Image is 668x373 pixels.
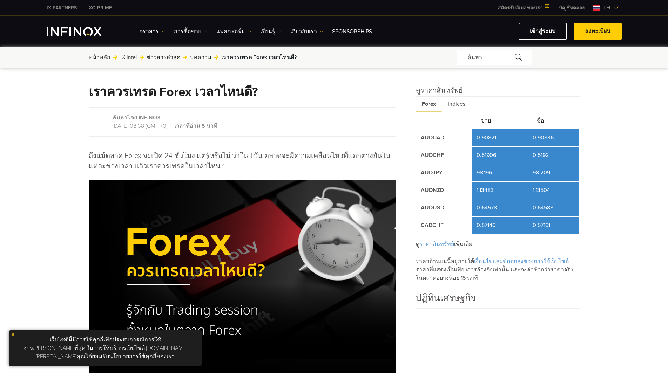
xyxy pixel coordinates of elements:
[472,164,527,181] td: 98.196
[260,27,282,36] a: เรียนรู้
[11,332,15,337] img: yellow close icon
[109,353,156,360] a: นโยบายการใช้คุกกี้
[140,55,144,60] img: arrow-right
[474,258,569,265] span: เงื่อนไขและข้อตกลงของการใช้เว็บไซต์
[47,27,118,36] a: INFINOX Logo
[416,85,580,96] h4: ดูราคาสินทรัพย์
[183,55,187,60] img: arrow-right
[332,27,372,36] a: Sponsorships
[139,27,165,36] a: ตราสาร
[173,123,217,130] span: เวลาที่อ่าน 5 นาที
[417,217,472,234] td: CADCHF
[214,55,218,60] img: arrow-right
[147,53,180,62] a: ข่าวสารล่าสุด
[457,50,532,65] div: ค้นหา
[416,291,580,308] h4: ปฏิทินเศรษฐกิจ
[442,97,471,112] span: Indices
[417,147,472,164] td: AUDCHF
[89,53,110,62] a: หน้าหลัก
[113,55,117,60] img: arrow-right
[41,4,82,12] a: INFINOX
[417,129,472,146] td: AUDCAD
[472,182,527,199] td: 1.13483
[417,182,472,199] td: AUDNZD
[113,123,171,130] span: [DATE] 08:38 (GMT +0)
[221,53,297,62] span: เราควรเทรด Forex เวลาไหนดี?
[554,4,590,12] a: INFINOX MENU
[574,23,622,40] a: ลงทะเบียน
[174,27,208,36] a: การซื้อขาย
[528,129,579,146] td: 0.90836
[120,53,137,62] a: IX Intel
[528,217,579,234] td: 0.57161
[472,199,527,216] td: 0.64578
[472,147,527,164] td: 0.51906
[190,53,211,62] a: บทความ
[472,129,527,146] td: 0.90821
[472,217,527,234] td: 0.57146
[417,164,472,181] td: AUDJPY
[472,113,527,129] th: ขาย
[492,5,554,11] a: สมัครรับอีเมลของเรา
[528,113,579,129] th: ซื้อ
[528,199,579,216] td: 0.64588
[89,151,396,172] p: ถึงแม้ตลาด Forex จะเปิด 24 ชั่วโมง แต่รู้หรือไม่ ว่าใน 1 วัน ตลาดจะมีความเคลื่อนไหวที่แตกต่างกันใ...
[290,27,323,36] a: เกี่ยวกับเรา
[419,241,454,248] span: ราคาสินทรัพย์
[416,97,442,112] span: Forex
[416,234,580,254] div: ดู เพิ่มเติม
[113,114,137,121] span: ค้นหาโดย
[139,114,161,121] a: INFINOX
[216,27,251,36] a: แพลตฟอร์ม
[12,334,198,362] p: เว็บไซต์นี้มีการใช้คุกกี้เพื่อประสบการณ์การใช้งาน[PERSON_NAME]ที่สุด ในการใช้บริการเว็บไซต์ [DOMA...
[600,4,613,12] span: th
[528,164,579,181] td: 98.209
[89,85,258,99] h1: เราควรเทรด Forex เวลาไหนดี?
[528,182,579,199] td: 1.13504
[417,199,472,216] td: AUDUSD
[528,147,579,164] td: 0.5192
[82,4,117,12] a: INFINOX
[519,23,567,40] a: เข้าสู่ระบบ
[416,254,580,282] p: ราคาด้านบนนี้อยู่ภายใต้ ราคาที่แสดงเป็นเพียงการอ้างอิงเท่านั้น และจะล่าช้ากว่าราคาจริงในตลาดอย่าง...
